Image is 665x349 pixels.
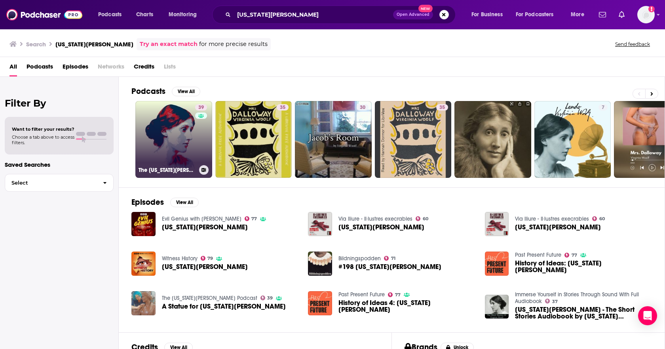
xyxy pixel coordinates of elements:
img: Virginia Woolf - The Short Stories Audiobook by Virginia Woolf [485,295,509,319]
img: Virginia Woolf [131,252,156,276]
span: New [418,5,433,12]
img: #198 Virginia Woolf [308,252,332,276]
button: Select [5,174,114,192]
p: Saved Searches [5,161,114,168]
h3: Search [26,40,46,48]
div: Open Intercom Messenger [638,306,657,325]
span: [US_STATE][PERSON_NAME] [162,263,248,270]
span: Networks [98,60,124,76]
span: More [571,9,584,20]
button: Show profile menu [637,6,655,23]
button: open menu [163,8,207,21]
a: Past Present Future [338,291,385,298]
a: Credits [134,60,154,76]
a: 35 [277,104,289,111]
span: Episodes [63,60,88,76]
span: 77 [251,217,257,221]
a: 39 [195,104,207,111]
button: Send feedback [613,41,652,48]
a: Virginia Woolf [162,224,248,231]
a: Virginia Woolf - The Short Stories Audiobook by Virginia Woolf [515,306,652,320]
a: A Statue for Virginia Woolf [162,303,286,310]
span: #198 [US_STATE][PERSON_NAME] [338,263,441,270]
a: 7 [598,104,608,111]
span: History of Ideas: [US_STATE][PERSON_NAME] [515,260,652,273]
h3: The [US_STATE][PERSON_NAME] Podcast [139,167,196,174]
input: Search podcasts, credits, & more... [234,8,393,21]
span: Podcasts [98,9,122,20]
a: History of Ideas 4: Virginia Woolf [338,299,475,313]
span: [US_STATE][PERSON_NAME] [162,224,248,231]
span: Select [5,180,97,185]
a: PodcastsView All [131,86,200,96]
span: [US_STATE][PERSON_NAME] - The Short Stories Audiobook by [US_STATE][PERSON_NAME] [515,306,652,320]
a: 77 [245,216,257,221]
img: History of Ideas: Virginia Woolf [485,252,509,276]
span: 77 [572,254,577,257]
span: Charts [136,9,153,20]
a: 37 [545,299,558,303]
a: 35 [436,104,448,111]
span: 71 [391,257,395,260]
span: 60 [599,217,605,221]
button: View All [170,198,199,207]
img: Virginia Woolf [131,212,156,236]
a: EpisodesView All [131,197,199,207]
a: A Statue for Virginia Woolf [131,291,156,315]
span: 30 [360,104,365,112]
span: for more precise results [199,40,268,49]
img: Virginia Woolf [308,212,332,236]
span: Lists [164,60,176,76]
a: 30 [295,101,372,178]
button: open menu [565,8,594,21]
a: Immerse Yourself in Stories Through Sound With Full Audiobook [515,291,639,305]
a: Show notifications dropdown [616,8,628,21]
a: All [9,60,17,76]
span: 39 [198,104,204,112]
span: 60 [423,217,428,221]
a: 39The [US_STATE][PERSON_NAME] Podcast [135,101,212,178]
a: Witness History [162,255,198,262]
img: History of Ideas 4: Virginia Woolf [308,291,332,315]
a: 79 [201,256,213,261]
svg: Add a profile image [648,6,655,12]
a: 30 [357,104,369,111]
a: Past Present Future [515,252,561,258]
img: Virginia Woolf [485,212,509,236]
span: 77 [395,293,401,297]
h3: [US_STATE][PERSON_NAME] [55,40,133,48]
span: Choose a tab above to access filters. [12,134,74,145]
button: View All [172,87,200,96]
span: Logged in as mhoward2306 [637,6,655,23]
a: Podcasts [27,60,53,76]
a: Via lliure - Il·lustres execrables [338,216,412,222]
img: Podchaser - Follow, Share and Rate Podcasts [6,7,82,22]
button: open menu [511,8,565,21]
a: 35 [375,101,452,178]
a: 77 [388,292,401,297]
span: For Business [471,9,503,20]
span: [US_STATE][PERSON_NAME] [338,224,424,231]
a: Virginia Woolf [338,224,424,231]
h2: Filter By [5,97,114,109]
span: 7 [602,104,604,112]
button: Open AdvancedNew [393,10,433,19]
a: Charts [131,8,158,21]
a: 77 [564,253,577,257]
span: Open Advanced [397,13,429,17]
span: 79 [207,257,213,260]
span: 37 [552,300,558,303]
a: History of Ideas: Virginia Woolf [515,260,652,273]
a: 60 [416,216,428,221]
a: Evil Genius with Russell Kane [162,216,241,222]
a: Virginia Woolf [515,224,601,231]
a: Virginia Woolf [162,263,248,270]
